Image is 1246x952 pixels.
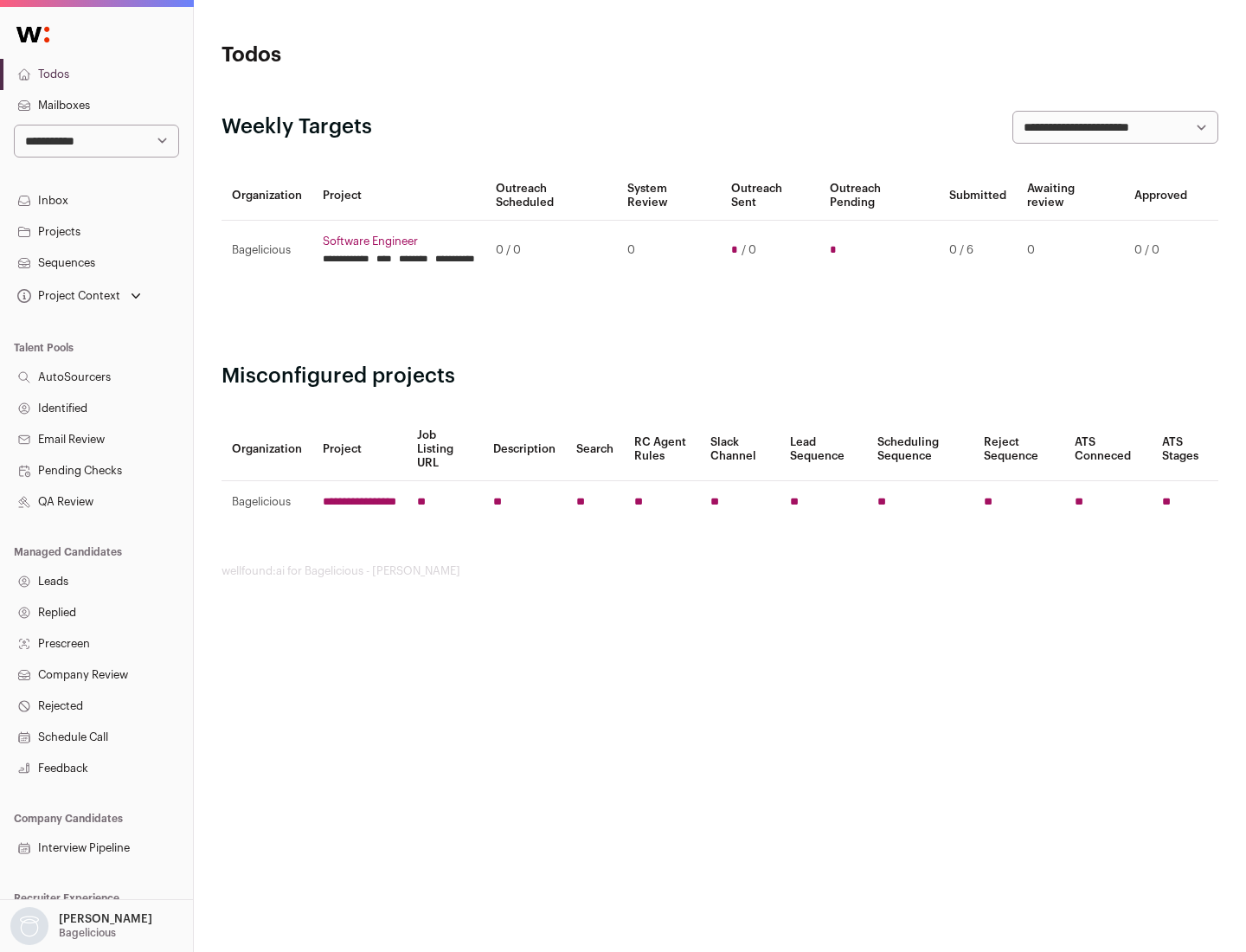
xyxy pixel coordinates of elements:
[222,113,372,141] h2: Weekly Targets
[1124,221,1198,280] td: 0 / 0
[485,221,617,280] td: 0 / 0
[721,171,820,221] th: Outreach Sent
[867,418,973,481] th: Scheduling Sequence
[1152,418,1218,481] th: ATS Stages
[14,284,145,308] button: Open dropdown
[222,171,312,221] th: Organization
[483,418,566,481] th: Description
[10,907,48,945] img: nopic.png
[323,235,475,248] a: Software Engineer
[1017,171,1124,221] th: Awaiting review
[617,171,720,221] th: System Review
[222,221,312,280] td: Bagelicious
[973,418,1065,481] th: Reject Sequence
[939,221,1017,280] td: 0 / 6
[624,418,699,481] th: RC Agent Rules
[566,418,624,481] th: Search
[7,17,59,52] img: Wellfound
[222,564,1218,578] footer: wellfound:ai for Bagelicious - [PERSON_NAME]
[59,926,116,940] p: Bagelicious
[1124,171,1198,221] th: Approved
[780,418,867,481] th: Lead Sequence
[312,171,485,221] th: Project
[700,418,780,481] th: Slack Channel
[312,418,407,481] th: Project
[485,171,617,221] th: Outreach Scheduled
[939,171,1017,221] th: Submitted
[14,289,120,303] div: Project Context
[59,912,152,926] p: [PERSON_NAME]
[617,221,720,280] td: 0
[222,42,554,69] h1: Todos
[1064,418,1151,481] th: ATS Conneced
[819,171,938,221] th: Outreach Pending
[407,418,483,481] th: Job Listing URL
[222,363,1218,390] h2: Misconfigured projects
[7,907,156,945] button: Open dropdown
[222,418,312,481] th: Organization
[222,481,312,524] td: Bagelicious
[742,243,756,257] span: / 0
[1017,221,1124,280] td: 0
